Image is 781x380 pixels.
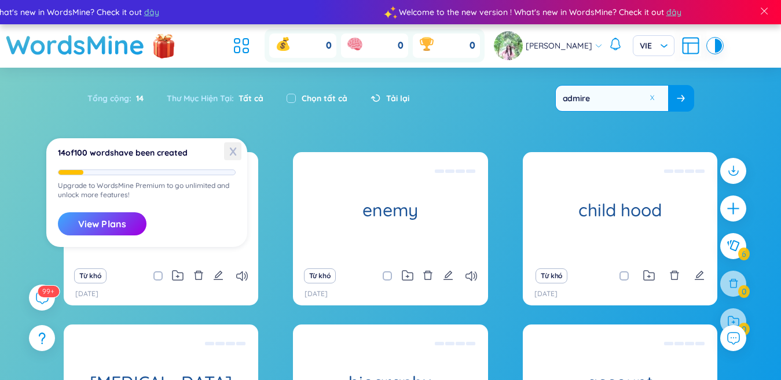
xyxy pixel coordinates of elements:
[142,6,157,19] span: đây
[213,270,223,281] span: edit
[669,270,680,281] span: delete
[443,268,453,284] button: edit
[494,31,526,60] a: avatar
[234,93,263,104] span: Tất cả
[640,40,668,51] span: ENG
[556,86,668,111] input: Nhập từ khóa
[694,268,705,284] button: edit
[87,86,155,110] div: Tổng cộng :
[694,270,705,281] span: edit
[6,24,145,65] a: WordsMine
[293,200,487,220] h1: enemy
[326,39,332,52] span: 0
[665,6,680,19] span: đây
[534,289,558,300] p: [DATE]
[536,268,567,283] button: Từ khó
[58,212,146,235] button: View Plans
[302,92,347,105] label: Chọn tất cả
[38,286,59,297] sup: 597
[213,268,223,284] button: edit
[423,268,433,284] button: delete
[75,289,98,300] p: [DATE]
[669,268,680,284] button: delete
[193,268,204,284] button: delete
[74,268,106,283] button: Từ khó
[523,200,717,220] h1: child hood
[193,270,204,281] span: delete
[152,28,175,62] img: flashSalesIcon.a7f4f837.png
[494,31,523,60] img: avatar
[443,270,453,281] span: edit
[305,289,328,300] p: [DATE]
[470,39,475,52] span: 0
[58,150,236,156] p: 14 of 100 words have been created
[398,39,404,52] span: 0
[131,92,144,105] span: 14
[386,92,409,105] span: Tải lại
[304,268,336,283] button: Từ khó
[58,181,236,200] p: Upgrade to WordsMine Premium to go unlimited and unlock more features!
[526,39,592,52] span: [PERSON_NAME]
[224,142,241,160] span: X
[155,86,275,110] div: Thư Mục Hiện Tại :
[423,270,433,281] span: delete
[726,201,740,216] span: plus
